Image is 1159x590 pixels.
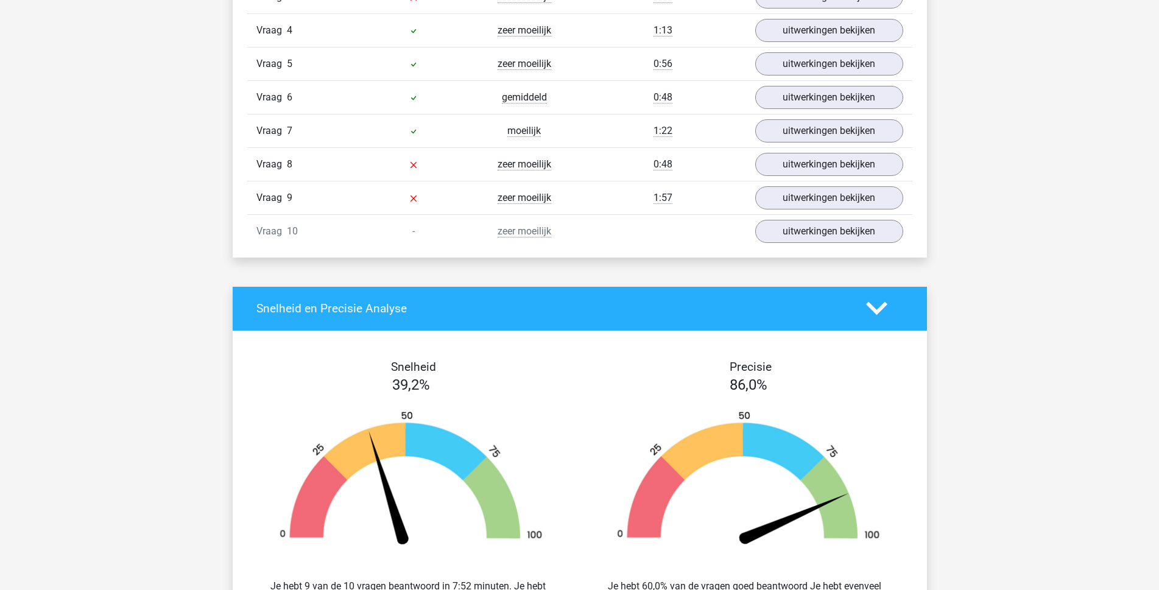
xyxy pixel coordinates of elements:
span: 9 [287,192,292,203]
h4: Precisie [594,360,908,374]
span: Vraag [256,191,287,205]
span: Vraag [256,124,287,138]
span: zeer moeilijk [498,58,551,70]
h4: Snelheid en Precisie Analyse [256,301,848,315]
span: 7 [287,125,292,136]
span: gemiddeld [502,91,547,104]
span: Vraag [256,157,287,172]
a: uitwerkingen bekijken [755,186,903,209]
span: zeer moeilijk [498,192,551,204]
h4: Snelheid [256,360,571,374]
span: 0:48 [653,158,672,170]
span: 1:22 [653,125,672,137]
span: 39,2% [392,376,430,393]
span: 6 [287,91,292,103]
a: uitwerkingen bekijken [755,153,903,176]
span: 10 [287,225,298,237]
span: 8 [287,158,292,170]
span: 86,0% [730,376,767,393]
span: 0:56 [653,58,672,70]
span: 1:13 [653,24,672,37]
span: 5 [287,58,292,69]
span: moeilijk [507,125,541,137]
span: Vraag [256,57,287,71]
a: uitwerkingen bekijken [755,19,903,42]
span: 1:57 [653,192,672,204]
span: Vraag [256,224,287,239]
span: Vraag [256,90,287,105]
span: Vraag [256,23,287,38]
span: zeer moeilijk [498,24,551,37]
a: uitwerkingen bekijken [755,52,903,76]
span: 4 [287,24,292,36]
span: zeer moeilijk [498,158,551,170]
span: zeer moeilijk [498,225,551,237]
a: uitwerkingen bekijken [755,119,903,142]
img: 39.cfb20498deeb.png [261,410,562,550]
img: 86.bedef3011a2e.png [598,410,899,550]
div: - [358,224,469,239]
span: 0:48 [653,91,672,104]
a: uitwerkingen bekijken [755,220,903,243]
a: uitwerkingen bekijken [755,86,903,109]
